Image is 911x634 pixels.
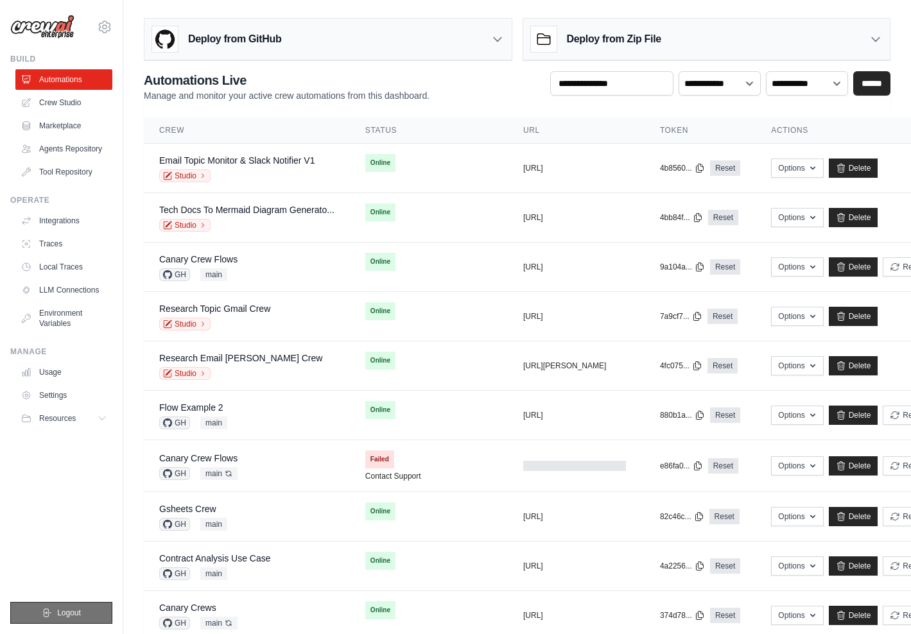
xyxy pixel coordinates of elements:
[159,268,190,281] span: GH
[771,356,823,375] button: Options
[365,352,395,370] span: Online
[708,210,738,225] a: Reset
[144,71,429,89] h2: Automations Live
[365,450,394,468] span: Failed
[159,205,334,215] a: Tech Docs To Mermaid Diagram Generato...
[10,347,112,357] div: Manage
[710,407,740,423] a: Reset
[829,456,878,475] a: Delete
[200,268,227,281] span: main
[829,606,878,625] a: Delete
[660,461,703,471] button: e86fa0...
[159,169,211,182] a: Studio
[645,117,756,144] th: Token
[660,561,705,571] button: 4a2256...
[152,26,178,52] img: GitHub Logo
[829,406,878,425] a: Delete
[159,367,211,380] a: Studio
[771,208,823,227] button: Options
[350,117,508,144] th: Status
[829,556,878,576] a: Delete
[188,31,281,47] h3: Deploy from GitHub
[771,606,823,625] button: Options
[15,116,112,136] a: Marketplace
[15,210,112,231] a: Integrations
[660,311,702,321] button: 7a9cf7...
[365,552,395,570] span: Online
[15,69,112,90] a: Automations
[829,307,878,326] a: Delete
[365,601,395,619] span: Online
[15,139,112,159] a: Agents Repository
[365,471,421,481] a: Contact Support
[771,456,823,475] button: Options
[159,603,216,613] a: Canary Crews
[10,15,74,39] img: Logo
[200,518,227,531] span: main
[707,358,738,373] a: Reset
[159,617,190,630] span: GH
[159,416,190,429] span: GH
[709,509,740,524] a: Reset
[15,280,112,300] a: LLM Connections
[771,507,823,526] button: Options
[57,608,81,618] span: Logout
[771,257,823,277] button: Options
[159,353,322,363] a: Research Email [PERSON_NAME] Crew
[144,117,350,144] th: Crew
[829,356,878,375] a: Delete
[710,160,740,176] a: Reset
[159,318,211,330] a: Studio
[10,195,112,205] div: Operate
[159,254,238,264] a: Canary Crew Flows
[771,556,823,576] button: Options
[829,507,878,526] a: Delete
[159,402,223,413] a: Flow Example 2
[159,518,190,531] span: GH
[10,54,112,64] div: Build
[365,302,395,320] span: Online
[159,553,271,563] a: Contract Analysis Use Case
[771,406,823,425] button: Options
[660,610,705,621] button: 374d78...
[144,89,429,102] p: Manage and monitor your active crew automations from this dashboard.
[159,304,270,314] a: Research Topic Gmail Crew
[200,567,227,580] span: main
[660,163,705,173] button: 4b8560...
[159,567,190,580] span: GH
[200,467,238,480] span: main
[829,208,878,227] a: Delete
[15,92,112,113] a: Crew Studio
[365,502,395,520] span: Online
[829,257,878,277] a: Delete
[771,158,823,178] button: Options
[707,309,738,324] a: Reset
[10,602,112,624] button: Logout
[660,212,703,223] button: 4bb84f...
[159,219,211,232] a: Studio
[15,162,112,182] a: Tool Repository
[15,362,112,382] a: Usage
[523,361,606,371] button: [URL][PERSON_NAME]
[159,453,238,463] a: Canary Crew Flows
[710,259,740,275] a: Reset
[365,253,395,271] span: Online
[660,262,705,272] button: 9a104a...
[508,117,645,144] th: URL
[847,572,911,634] iframe: Chat Widget
[365,154,395,172] span: Online
[365,401,395,419] span: Online
[200,416,227,429] span: main
[708,458,738,474] a: Reset
[771,307,823,326] button: Options
[159,155,315,166] a: Email Topic Monitor & Slack Notifier V1
[660,361,702,371] button: 4fc075...
[15,303,112,334] a: Environment Variables
[15,234,112,254] a: Traces
[660,410,705,420] button: 880b1a...
[15,408,112,429] button: Resources
[710,608,740,623] a: Reset
[567,31,661,47] h3: Deploy from Zip File
[15,385,112,406] a: Settings
[829,158,878,178] a: Delete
